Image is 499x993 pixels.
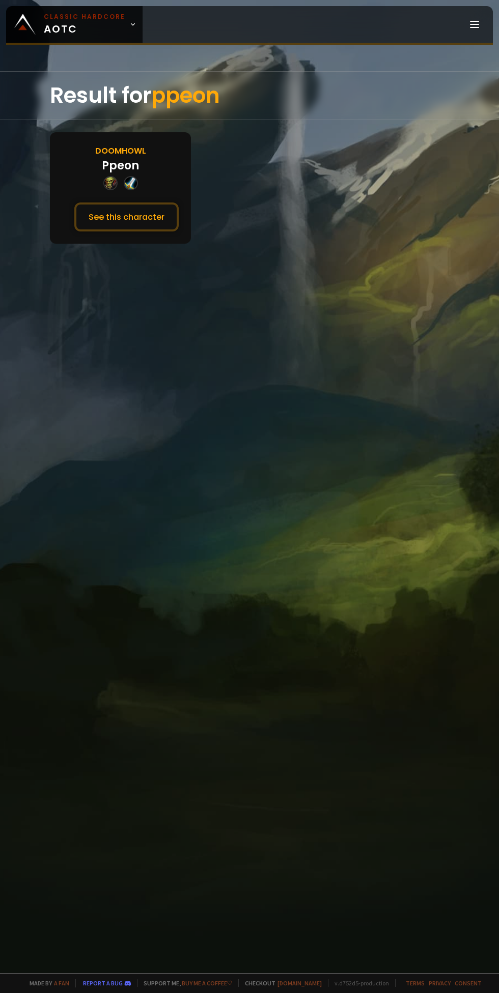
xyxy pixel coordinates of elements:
[406,979,425,987] a: Terms
[328,979,389,987] span: v. d752d5 - production
[6,6,143,43] a: Classic HardcoreAOTC
[429,979,451,987] a: Privacy
[83,979,123,987] a: Report a bug
[182,979,232,987] a: Buy me a coffee
[455,979,482,987] a: Consent
[95,144,146,157] div: Doomhowl
[54,979,69,987] a: a fan
[278,979,322,987] a: [DOMAIN_NAME]
[102,157,139,174] div: Ppeon
[137,979,232,987] span: Support me,
[44,12,125,21] small: Classic Hardcore
[238,979,322,987] span: Checkout
[74,202,179,231] button: See this character
[151,80,220,110] span: ppeon
[50,72,449,120] div: Result for
[44,12,125,37] span: AOTC
[23,979,69,987] span: Made by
